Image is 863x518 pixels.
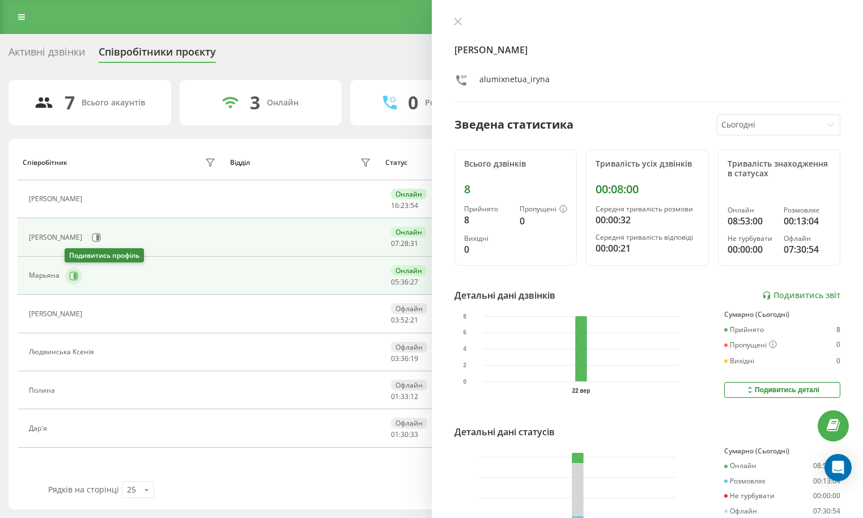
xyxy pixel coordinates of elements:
text: 2 [463,362,466,368]
div: Відділ [230,159,250,167]
span: 23 [401,201,409,210]
span: 21 [410,315,418,325]
text: 8 [463,313,466,320]
div: Офлайн [724,507,757,515]
div: 00:00:00 [728,243,775,256]
div: Офлайн [391,418,427,428]
div: 3 [250,92,260,113]
span: 36 [401,354,409,363]
div: Тривалість усіх дзвінків [596,159,699,169]
div: 0 [836,341,840,350]
div: 00:13:04 [813,477,840,485]
div: Розмовляють [425,98,480,108]
div: Онлайн [391,227,427,237]
div: Полина [29,387,58,394]
div: Не турбувати [728,235,775,243]
div: Онлайн [391,189,427,199]
text: 22 вер [572,388,590,394]
div: Детальні дані дзвінків [454,288,555,302]
button: Подивитись деталі [724,382,840,398]
div: Прийнято [724,326,764,334]
div: Співробітники проєкту [99,46,216,63]
div: 25 [127,484,136,495]
div: 00:13:04 [784,214,831,228]
div: 08:53:00 [813,462,840,470]
div: : : [391,431,418,439]
div: Зведена статистика [454,116,573,133]
div: 00:00:32 [596,213,699,227]
span: 27 [410,277,418,287]
div: Офлайн [784,235,831,243]
div: Марьяна [29,271,62,279]
div: [PERSON_NAME] [29,233,85,241]
div: 7 [65,92,75,113]
span: 07 [391,239,399,248]
span: 33 [410,430,418,439]
a: Подивитись звіт [762,291,840,300]
div: 0 [464,243,511,256]
text: 0 [463,379,466,385]
div: Вихідні [464,235,511,243]
div: Тривалість знаходження в статусах [728,159,831,179]
div: Вихідні [724,357,754,365]
div: 07:30:54 [784,243,831,256]
div: : : [391,202,418,210]
span: 52 [401,315,409,325]
div: 07:30:54 [813,507,840,515]
div: Всього дзвінків [464,159,568,169]
div: [PERSON_NAME] [29,195,85,203]
span: 31 [410,239,418,248]
div: Співробітник [23,159,67,167]
div: Офлайн [391,303,427,314]
div: Подивитись деталі [745,385,819,394]
div: : : [391,355,418,363]
div: Детальні дані статусів [454,425,555,439]
text: 6 [463,330,466,336]
div: Офлайн [391,342,427,353]
div: Всього акаунтів [82,98,145,108]
span: 54 [410,201,418,210]
div: Середня тривалість розмови [596,205,699,213]
text: 4 [463,346,466,353]
span: 36 [401,277,409,287]
div: Сумарно (Сьогодні) [724,447,840,455]
div: Open Intercom Messenger [824,454,852,481]
div: Не турбувати [724,492,775,500]
span: 30 [401,430,409,439]
div: 8 [464,213,511,227]
span: 16 [391,201,399,210]
div: Онлайн [724,462,756,470]
div: 00:00:00 [813,492,840,500]
div: Онлайн [728,206,775,214]
div: Онлайн [391,265,427,276]
div: Подивитись профіль [65,248,144,262]
div: Сумарно (Сьогодні) [724,311,840,319]
span: 05 [391,277,399,287]
span: 12 [410,392,418,401]
span: 01 [391,430,399,439]
div: : : [391,316,418,324]
div: 0 [408,92,418,113]
div: : : [391,240,418,248]
div: 8 [836,326,840,334]
div: [PERSON_NAME] [29,310,85,318]
div: 0 [836,357,840,365]
span: 19 [410,354,418,363]
span: 03 [391,354,399,363]
span: 01 [391,392,399,401]
div: Дар'я [29,424,50,432]
div: Офлайн [391,380,427,390]
span: 28 [401,239,409,248]
div: Активні дзвінки [8,46,85,63]
span: Рядків на сторінці [48,484,119,495]
div: Статус [385,159,407,167]
div: : : [391,393,418,401]
div: Прийнято [464,205,511,213]
div: 00:00:21 [596,241,699,255]
div: Розмовляє [724,477,766,485]
div: : : [391,278,418,286]
div: Онлайн [267,98,299,108]
div: 8 [464,182,568,196]
div: Людвинська Ксенія [29,348,97,356]
div: Середня тривалість відповіді [596,233,699,241]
